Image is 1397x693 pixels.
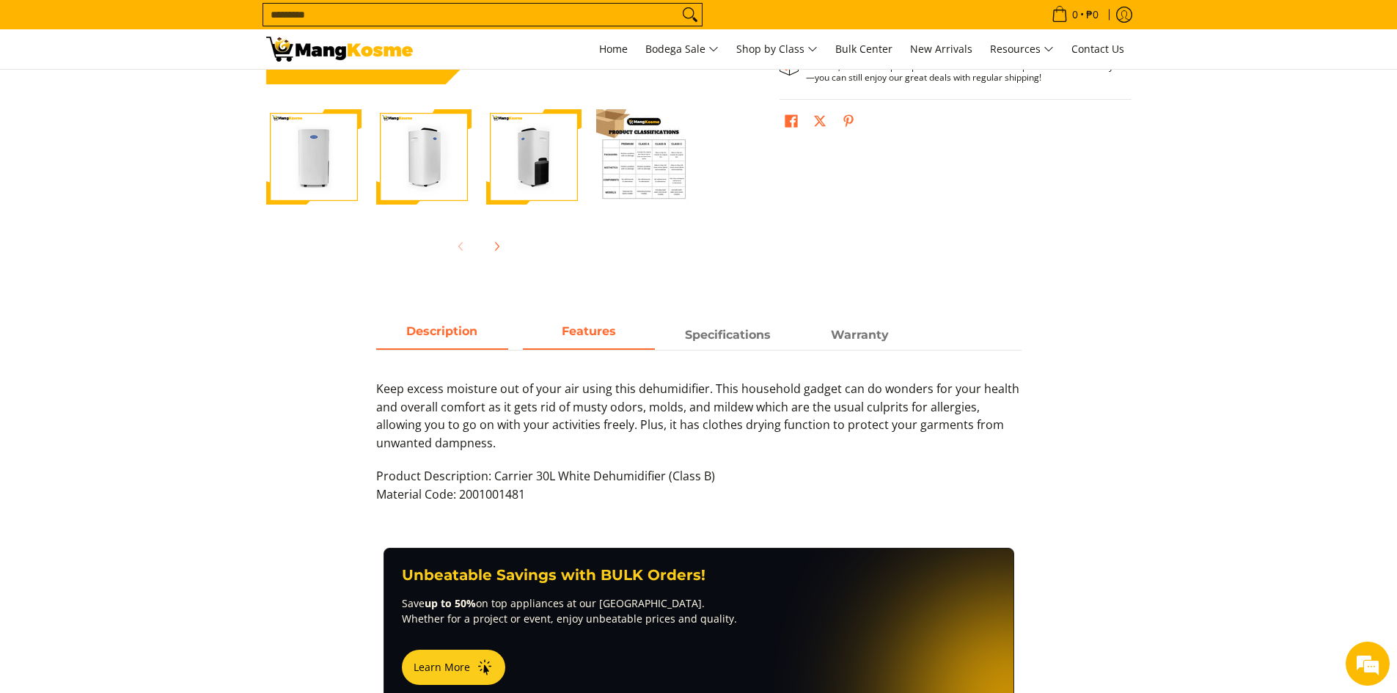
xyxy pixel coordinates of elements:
[523,322,655,350] a: Description 1
[1084,10,1101,20] span: ₱0
[794,322,926,350] a: Description 3
[983,29,1061,69] a: Resources
[638,29,726,69] a: Bodega Sale
[903,29,980,69] a: New Arrivals
[828,29,900,69] a: Bulk Center
[562,324,616,338] strong: Features
[910,42,972,56] span: New Arrivals
[592,29,635,69] a: Home
[806,61,1117,83] p: For now, warehouse pickups for online orders are on pause. But don’t worry—you can still enjoy ou...
[266,37,413,62] img: Carrier 30-Liter Dehumidifier - White (Class B) l Mang Kosme
[1064,29,1132,69] a: Contact Us
[1070,10,1080,20] span: 0
[729,29,825,69] a: Shop by Class
[831,328,889,342] strong: Warranty
[1071,42,1124,56] span: Contact Us
[990,40,1054,59] span: Resources
[678,4,702,26] button: Search
[402,566,996,584] h3: Unbeatable Savings with BULK Orders!
[376,109,472,205] img: Carrier 30L White Dehumidifier (Class B)-2
[645,40,719,59] span: Bodega Sale
[838,111,859,136] a: Pin on Pinterest
[425,596,476,610] strong: up to 50%
[781,111,802,136] a: Share on Facebook
[428,29,1132,69] nav: Main Menu
[376,350,1022,518] div: Description
[835,42,892,56] span: Bulk Center
[376,322,508,348] span: Description
[685,328,771,342] strong: Specifications
[596,109,692,205] img: Carrier 30L White Dehumidifier (Class B)-4
[266,109,362,205] img: carrier-30-liter-dehumidier-premium-full-view-mang-kosme
[662,322,794,350] a: Description 2
[810,111,830,136] a: Post on X
[376,381,1019,451] span: Keep excess moisture out of your air using this dehumidifier. This household gadget can do wonder...
[402,650,505,685] button: Learn More
[376,322,508,350] a: Description
[402,595,996,626] p: Save on top appliances at our [GEOGRAPHIC_DATA]. Whether for a project or event, enjoy unbeatable...
[376,468,715,502] span: Product Description: Carrier 30L White Dehumidifier (Class B) Material Code: 2001001481
[1047,7,1103,23] span: •
[736,40,818,59] span: Shop by Class
[486,109,582,205] img: Carrier 30L White Dehumidifier (Class B)-3
[480,230,513,263] button: Next
[599,42,628,56] span: Home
